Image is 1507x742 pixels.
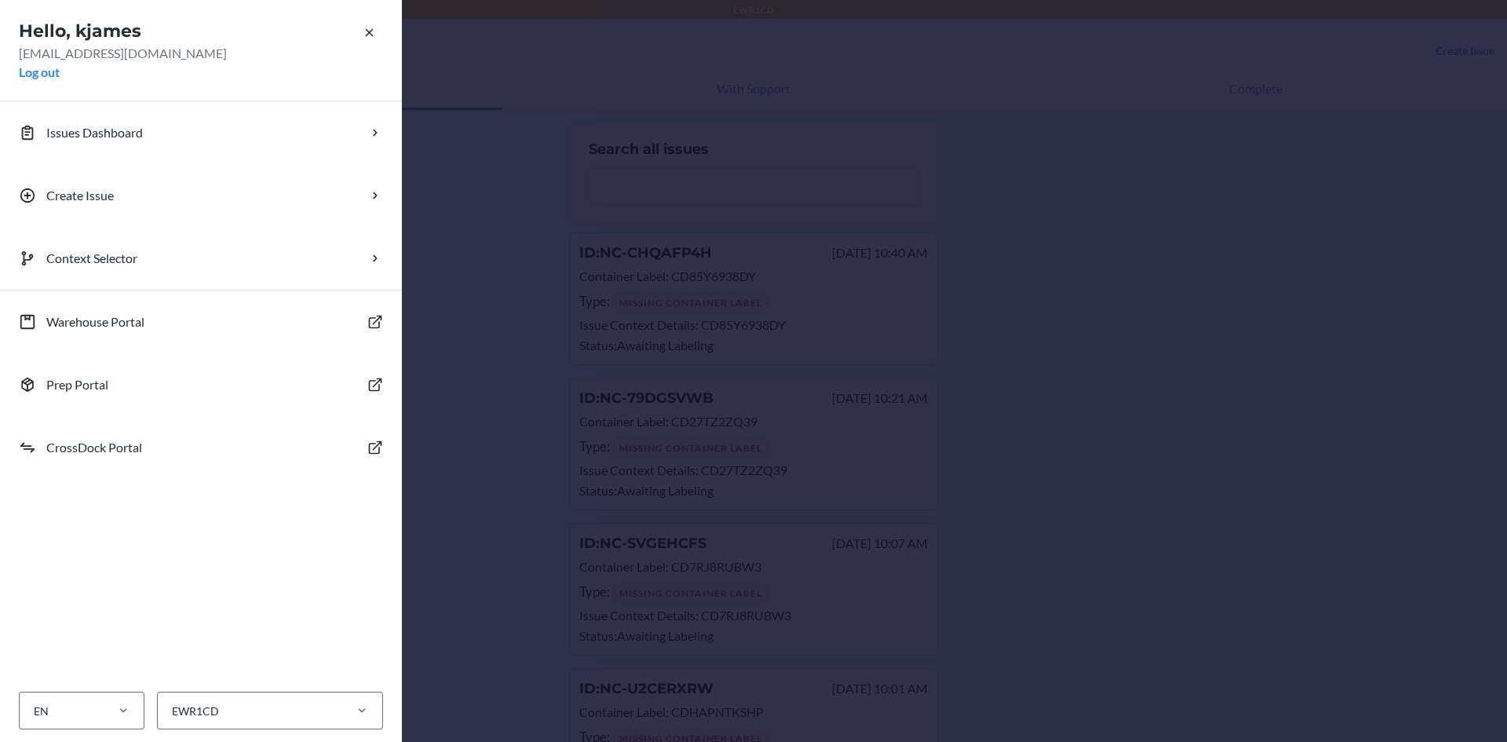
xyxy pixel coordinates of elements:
[46,186,114,205] p: Create Issue
[32,703,34,719] input: EN
[34,703,49,719] div: EN
[19,19,383,44] h2: Hello, kjames
[170,703,172,719] input: EWR1CD
[46,438,142,457] p: CrossDock Portal
[19,44,383,63] p: [EMAIL_ADDRESS][DOMAIN_NAME]
[172,703,219,719] div: EWR1CD
[46,123,143,142] p: Issues Dashboard
[46,375,108,394] p: Prep Portal
[19,63,60,82] button: Log out
[46,313,144,331] p: Warehouse Portal
[46,249,137,268] p: Context Selector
